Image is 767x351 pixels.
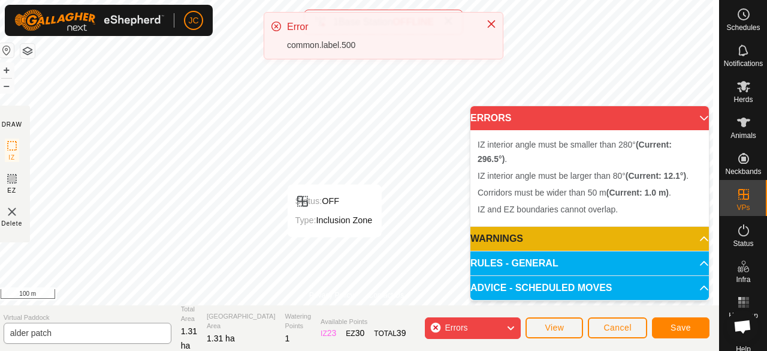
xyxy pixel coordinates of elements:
[470,251,709,275] p-accordion-header: RULES - GENERAL
[1,219,22,228] span: Delete
[355,328,365,338] span: 30
[470,259,558,268] span: RULES - GENERAL
[188,14,198,27] span: JC
[733,240,753,247] span: Status
[287,20,474,34] div: Error
[470,130,709,226] p-accordion-content: ERRORS
[729,312,758,319] span: Heatmap
[483,16,500,32] button: Close
[470,113,511,123] span: ERRORS
[730,132,756,139] span: Animals
[726,310,759,343] div: Open chat
[295,194,372,208] div: OFF
[725,168,761,175] span: Neckbands
[8,153,15,162] span: IZ
[7,186,16,195] span: EZ
[321,317,406,327] span: Available Points
[181,326,197,350] span: 1.31 ha
[470,276,709,300] p-accordion-header: ADVICE - SCHEDULED MOVES
[736,204,750,211] span: VPs
[295,215,316,225] label: Type:
[181,304,197,324] span: Total Area
[321,327,336,340] div: IZ
[346,327,364,340] div: EZ
[2,120,22,129] div: DRAW
[652,317,709,338] button: Save
[671,323,691,332] span: Save
[470,227,709,251] p-accordion-header: WARNINGS
[285,334,290,343] span: 1
[369,290,404,301] a: Contact Us
[295,213,372,227] div: Inclusion Zone
[5,205,19,219] img: VP
[478,188,671,197] span: Corridors must be wider than 50 m .
[470,283,612,293] span: ADVICE - SCHEDULED MOVES
[603,323,632,332] span: Cancel
[285,311,312,331] span: Watering Points
[606,188,669,197] b: (Current: 1.0 m)
[545,323,564,332] span: View
[207,334,235,343] span: 1.31 ha
[726,24,760,31] span: Schedules
[588,317,647,338] button: Cancel
[287,39,474,52] div: common.label.500
[4,313,171,323] span: Virtual Paddock
[470,234,523,244] span: WARNINGS
[526,317,583,338] button: View
[397,328,406,338] span: 39
[478,171,689,181] span: IZ interior angle must be larger than 80° .
[374,327,406,340] div: TOTAL
[327,328,337,338] span: 23
[478,140,672,164] span: IZ interior angle must be smaller than 280° .
[724,60,763,67] span: Notifications
[14,10,164,31] img: Gallagher Logo
[309,290,354,301] a: Privacy Policy
[736,276,750,283] span: Infra
[478,205,618,214] span: IZ and EZ boundaries cannot overlap.
[207,311,276,331] span: [GEOGRAPHIC_DATA] Area
[20,44,35,58] button: Map Layers
[470,106,709,130] p-accordion-header: ERRORS
[626,171,686,181] b: (Current: 12.1°)
[445,323,467,332] span: Errors
[733,96,753,103] span: Herds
